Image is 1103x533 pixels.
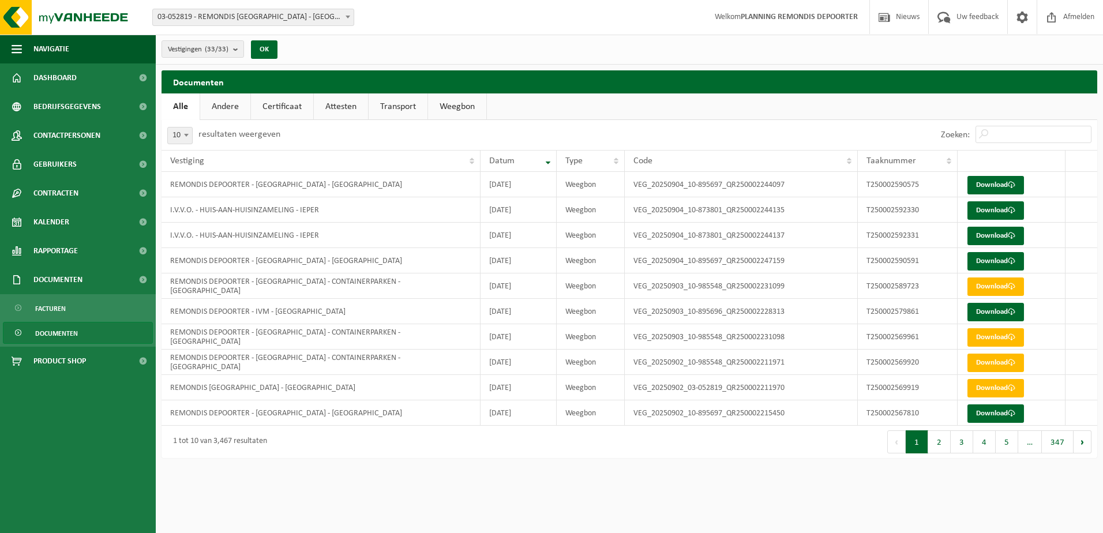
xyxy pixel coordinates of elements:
[3,322,153,344] a: Documenten
[741,13,858,21] strong: PLANNING REMONDIS DEPOORTER
[967,379,1024,397] a: Download
[162,248,481,273] td: REMONDIS DEPOORTER - [GEOGRAPHIC_DATA] - [GEOGRAPHIC_DATA]
[153,9,354,25] span: 03-052819 - REMONDIS WEST-VLAANDEREN - OOSTENDE
[557,324,624,350] td: Weegbon
[481,172,557,197] td: [DATE]
[967,277,1024,296] a: Download
[162,324,481,350] td: REMONDIS DEPOORTER - [GEOGRAPHIC_DATA] - CONTAINERPARKEN - [GEOGRAPHIC_DATA]
[167,127,193,144] span: 10
[33,35,69,63] span: Navigatie
[1074,430,1091,453] button: Next
[489,156,515,166] span: Datum
[625,400,858,426] td: VEG_20250902_10-895697_QR250002215450
[858,299,958,324] td: T250002579861
[33,179,78,208] span: Contracten
[33,265,82,294] span: Documenten
[858,400,958,426] td: T250002567810
[557,299,624,324] td: Weegbon
[858,248,958,273] td: T250002590591
[967,252,1024,271] a: Download
[251,40,277,59] button: OK
[557,172,624,197] td: Weegbon
[162,273,481,299] td: REMONDIS DEPOORTER - [GEOGRAPHIC_DATA] - CONTAINERPARKEN - [GEOGRAPHIC_DATA]
[162,400,481,426] td: REMONDIS DEPOORTER - [GEOGRAPHIC_DATA] - [GEOGRAPHIC_DATA]
[162,93,200,120] a: Alle
[557,375,624,400] td: Weegbon
[967,303,1024,321] a: Download
[35,322,78,344] span: Documenten
[967,354,1024,372] a: Download
[198,130,280,139] label: resultaten weergeven
[205,46,228,53] count: (33/33)
[557,273,624,299] td: Weegbon
[200,93,250,120] a: Andere
[557,248,624,273] td: Weegbon
[481,197,557,223] td: [DATE]
[625,223,858,248] td: VEG_20250904_10-873801_QR250002244137
[33,150,77,179] span: Gebruikers
[633,156,652,166] span: Code
[33,63,77,92] span: Dashboard
[557,350,624,375] td: Weegbon
[168,41,228,58] span: Vestigingen
[951,430,973,453] button: 3
[625,248,858,273] td: VEG_20250904_10-895697_QR250002247159
[167,431,267,452] div: 1 tot 10 van 3,467 resultaten
[973,430,996,453] button: 4
[941,130,970,140] label: Zoeken:
[625,172,858,197] td: VEG_20250904_10-895697_QR250002244097
[557,223,624,248] td: Weegbon
[866,156,916,166] span: Taaknummer
[251,93,313,120] a: Certificaat
[1042,430,1074,453] button: 347
[858,197,958,223] td: T250002592330
[33,121,100,150] span: Contactpersonen
[858,350,958,375] td: T250002569920
[162,223,481,248] td: I.V.V.O. - HUIS-AAN-HUISINZAMELING - IEPER
[162,350,481,375] td: REMONDIS DEPOORTER - [GEOGRAPHIC_DATA] - CONTAINERPARKEN - [GEOGRAPHIC_DATA]
[625,299,858,324] td: VEG_20250903_10-895696_QR250002228313
[481,299,557,324] td: [DATE]
[168,127,192,144] span: 10
[369,93,427,120] a: Transport
[557,197,624,223] td: Weegbon
[33,208,69,237] span: Kalender
[906,430,928,453] button: 1
[35,298,66,320] span: Facturen
[481,324,557,350] td: [DATE]
[481,375,557,400] td: [DATE]
[33,92,101,121] span: Bedrijfsgegevens
[481,350,557,375] td: [DATE]
[481,248,557,273] td: [DATE]
[557,400,624,426] td: Weegbon
[967,176,1024,194] a: Download
[625,197,858,223] td: VEG_20250904_10-873801_QR250002244135
[162,299,481,324] td: REMONDIS DEPOORTER - IVM - [GEOGRAPHIC_DATA]
[858,273,958,299] td: T250002589723
[625,324,858,350] td: VEG_20250903_10-985548_QR250002231098
[858,324,958,350] td: T250002569961
[162,70,1097,93] h2: Documenten
[162,172,481,197] td: REMONDIS DEPOORTER - [GEOGRAPHIC_DATA] - [GEOGRAPHIC_DATA]
[170,156,204,166] span: Vestiging
[887,430,906,453] button: Previous
[162,375,481,400] td: REMONDIS [GEOGRAPHIC_DATA] - [GEOGRAPHIC_DATA]
[996,430,1018,453] button: 5
[967,201,1024,220] a: Download
[967,328,1024,347] a: Download
[428,93,486,120] a: Weegbon
[481,273,557,299] td: [DATE]
[625,375,858,400] td: VEG_20250902_03-052819_QR250002211970
[625,350,858,375] td: VEG_20250902_10-985548_QR250002211971
[565,156,583,166] span: Type
[928,430,951,453] button: 2
[481,223,557,248] td: [DATE]
[3,297,153,319] a: Facturen
[625,273,858,299] td: VEG_20250903_10-985548_QR250002231099
[858,223,958,248] td: T250002592331
[33,347,86,376] span: Product Shop
[1018,430,1042,453] span: …
[162,197,481,223] td: I.V.V.O. - HUIS-AAN-HUISINZAMELING - IEPER
[33,237,78,265] span: Rapportage
[314,93,368,120] a: Attesten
